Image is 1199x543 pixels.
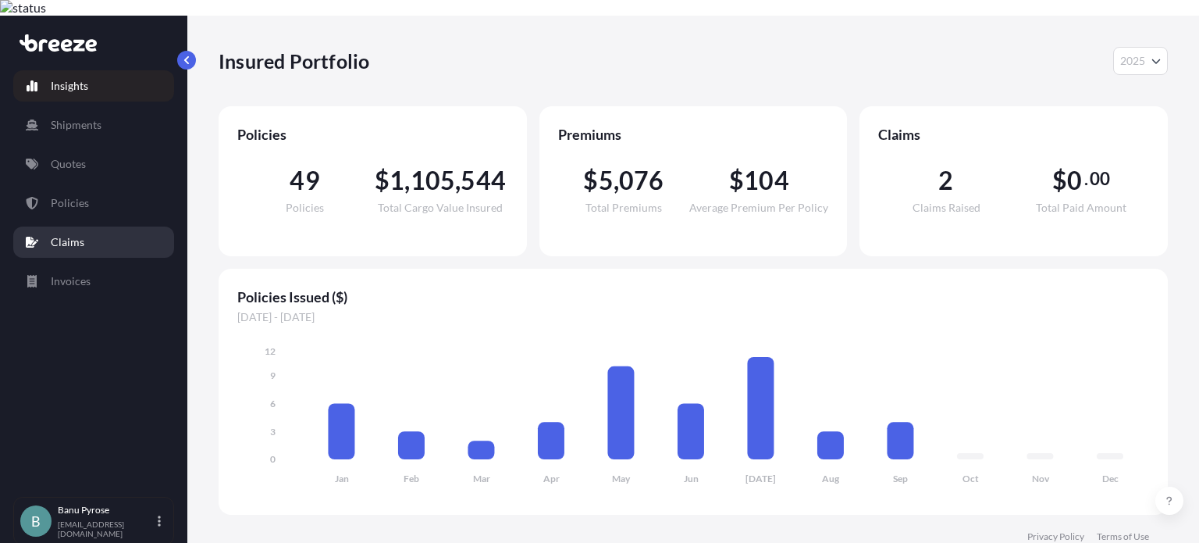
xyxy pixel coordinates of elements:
[745,473,776,484] tspan: [DATE]
[689,202,828,213] span: Average Premium Per Policy
[13,148,174,180] a: Quotes
[893,473,908,484] tspan: Sep
[270,426,276,438] tspan: 3
[335,473,349,484] tspan: Jan
[822,473,840,484] tspan: Aug
[31,513,41,529] span: B
[51,234,84,250] p: Claims
[455,168,461,193] span: ,
[51,117,101,133] p: Shipments
[1027,530,1084,543] a: Privacy Policy
[913,202,980,213] span: Claims Raised
[13,109,174,141] a: Shipments
[1097,530,1149,543] a: Terms of Use
[962,473,979,484] tspan: Oct
[58,504,155,516] p: Banu Pyrose
[375,168,390,193] span: $
[404,473,419,484] tspan: Feb
[729,168,744,193] span: $
[543,473,560,484] tspan: Apr
[599,168,614,193] span: 5
[1036,202,1126,213] span: Total Paid Amount
[51,273,91,289] p: Invoices
[1102,473,1119,484] tspan: Dec
[13,188,174,219] a: Policies
[237,309,1149,325] span: [DATE] - [DATE]
[461,168,506,193] span: 544
[390,168,404,193] span: 1
[270,370,276,381] tspan: 9
[614,168,619,193] span: ,
[585,202,662,213] span: Total Premiums
[265,345,276,357] tspan: 12
[878,125,1149,144] span: Claims
[684,473,699,484] tspan: Jun
[290,168,319,193] span: 49
[404,168,410,193] span: ,
[270,453,276,465] tspan: 0
[938,168,953,193] span: 2
[378,202,503,213] span: Total Cargo Value Insured
[1084,173,1088,185] span: .
[619,168,664,193] span: 076
[1067,168,1082,193] span: 0
[1052,168,1067,193] span: $
[286,202,324,213] span: Policies
[1120,53,1145,69] span: 2025
[51,78,88,94] p: Insights
[237,288,1149,306] span: Policies Issued ($)
[13,70,174,102] a: Insights
[1113,47,1168,75] button: Year Selector
[558,125,829,144] span: Premiums
[473,473,490,484] tspan: Mar
[58,520,155,538] p: [EMAIL_ADDRESS][DOMAIN_NAME]
[744,168,789,193] span: 104
[411,168,456,193] span: 105
[237,125,508,144] span: Policies
[1032,473,1050,484] tspan: Nov
[13,227,174,258] a: Claims
[270,398,276,409] tspan: 6
[1090,173,1110,185] span: 00
[612,473,631,484] tspan: May
[583,168,598,193] span: $
[51,156,86,172] p: Quotes
[219,48,369,73] p: Insured Portfolio
[51,195,89,211] p: Policies
[13,266,174,297] a: Invoices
